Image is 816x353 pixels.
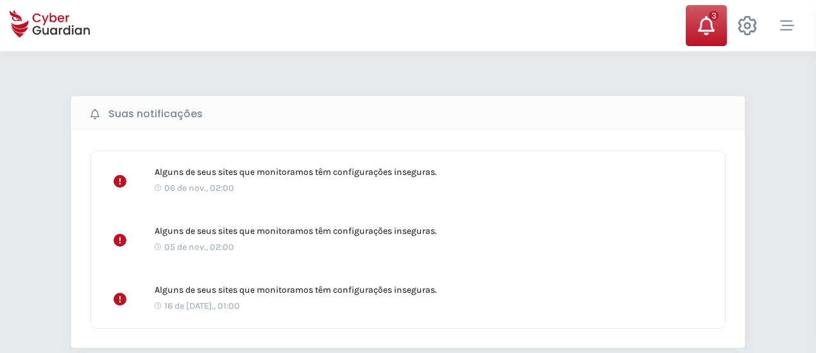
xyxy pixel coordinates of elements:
p: Alguns de seus sites que monitoramos têm configurações inseguras. [155,226,658,237]
p: Alguns de seus sites que monitoramos têm configurações inseguras. [155,284,658,296]
b: Suas notificações [108,106,203,122]
div: 05 de nov., 02:00 [155,240,658,254]
div: 16 de [DATE]., 01:00 [155,299,658,313]
div: 3 [709,11,718,21]
div: 06 de nov., 02:00 [155,181,658,195]
p: Alguns de seus sites que monitoramos têm configurações inseguras. [155,167,658,178]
